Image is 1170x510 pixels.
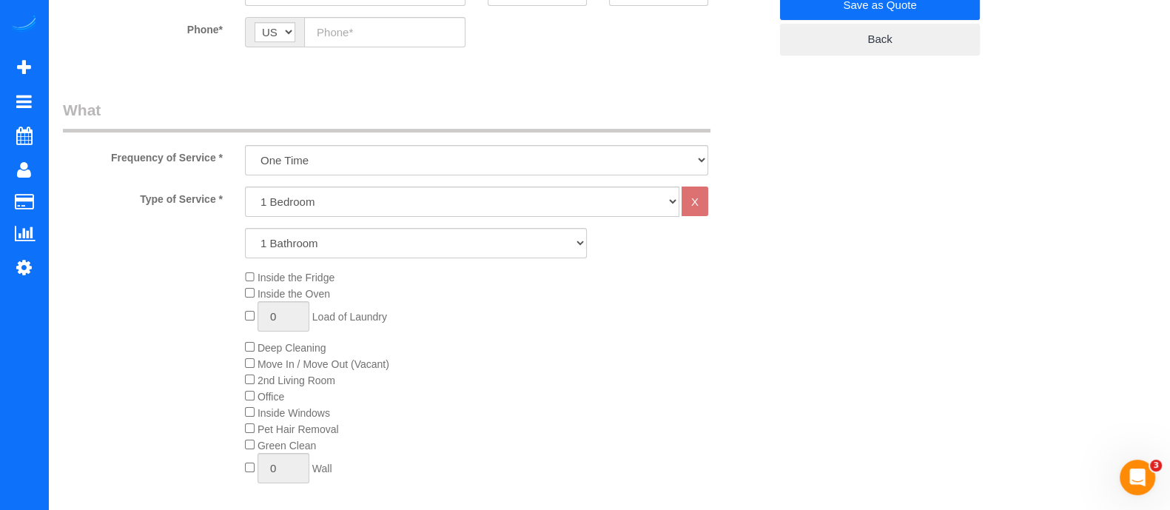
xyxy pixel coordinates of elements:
[258,358,389,370] span: Move In / Move Out (Vacant)
[780,24,980,55] a: Back
[258,375,335,386] span: 2nd Living Room
[312,463,332,474] span: Wall
[52,17,234,37] label: Phone*
[312,311,387,323] span: Load of Laundry
[9,15,38,36] img: Automaid Logo
[52,187,234,207] label: Type of Service *
[258,342,326,354] span: Deep Cleaning
[258,391,284,403] span: Office
[1150,460,1162,472] span: 3
[52,145,234,165] label: Frequency of Service *
[1120,460,1155,495] iframe: Intercom live chat
[258,440,316,452] span: Green Clean
[304,17,465,47] input: Phone*
[258,407,330,419] span: Inside Windows
[258,423,339,435] span: Pet Hair Removal
[63,99,710,132] legend: What
[258,288,330,300] span: Inside the Oven
[258,272,334,283] span: Inside the Fridge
